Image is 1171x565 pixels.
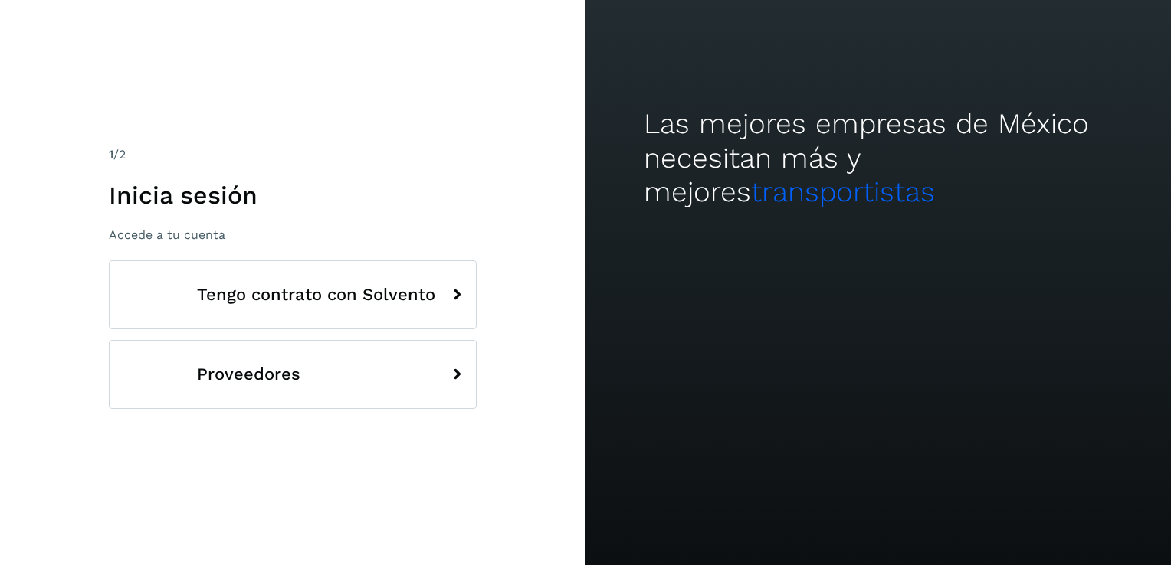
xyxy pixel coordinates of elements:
button: Proveedores [109,340,477,409]
span: transportistas [751,175,935,208]
div: /2 [109,145,477,164]
span: 1 [109,147,113,162]
span: Proveedores [197,365,300,384]
button: Tengo contrato con Solvento [109,260,477,329]
span: Tengo contrato con Solvento [197,286,435,304]
p: Accede a tu cuenta [109,227,477,242]
h1: Inicia sesión [109,181,477,210]
h2: Las mejores empresas de México necesitan más y mejores [644,107,1112,209]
